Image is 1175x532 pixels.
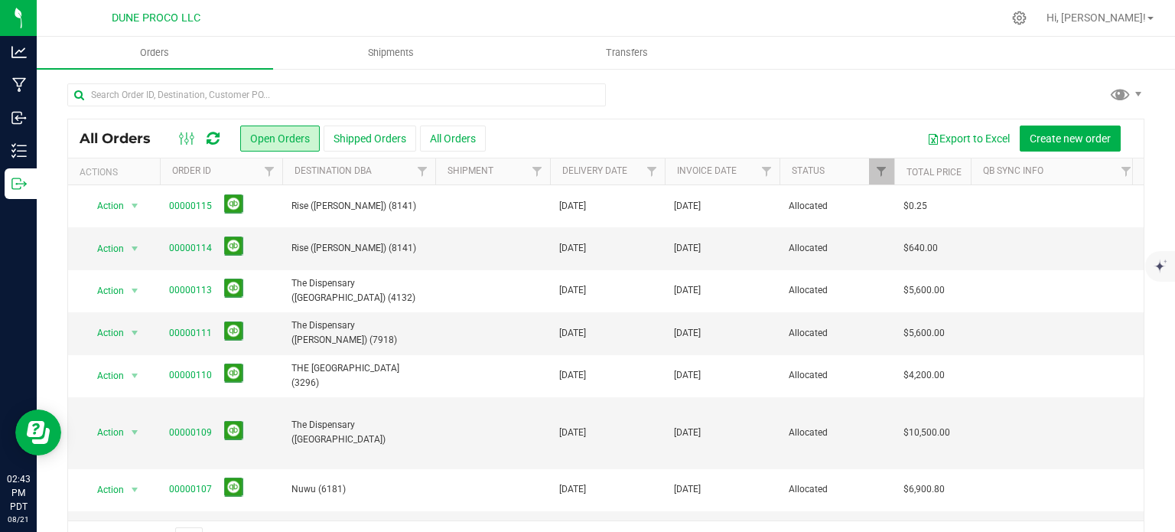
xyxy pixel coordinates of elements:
span: Action [83,479,125,501]
a: Shipment [448,165,493,176]
span: Hi, [PERSON_NAME]! [1046,11,1146,24]
iframe: Resource center [15,410,61,455]
span: THE [GEOGRAPHIC_DATA] (3296) [291,361,426,390]
span: [DATE] [559,426,586,440]
inline-svg: Inventory [11,143,27,158]
span: Allocated [789,199,885,214]
a: Transfers [509,37,745,69]
a: Filter [1114,158,1139,184]
span: select [125,365,145,387]
p: 02:43 PM PDT [7,472,30,514]
span: select [125,479,145,501]
span: $4,200.00 [903,368,945,383]
a: 00000114 [169,241,212,256]
inline-svg: Manufacturing [11,77,27,93]
span: Action [83,422,125,443]
span: [DATE] [674,482,701,497]
button: All Orders [420,126,486,152]
span: select [125,422,145,443]
span: [DATE] [559,368,586,383]
a: Filter [410,158,435,184]
a: Destination DBA [295,165,372,176]
span: $6,900.80 [903,482,945,497]
a: Status [792,165,825,176]
div: Manage settings [1010,11,1029,25]
span: The Dispensary ([GEOGRAPHIC_DATA]) [291,418,426,447]
span: [DATE] [674,283,701,298]
button: Shipped Orders [324,126,416,152]
span: select [125,280,145,302]
a: Filter [754,158,780,184]
span: Action [83,322,125,344]
a: Filter [525,158,550,184]
span: The Dispensary ([PERSON_NAME]) (7918) [291,318,426,348]
span: [DATE] [674,368,701,383]
span: [DATE] [559,326,586,341]
span: [DATE] [674,326,701,341]
span: $5,600.00 [903,283,945,298]
span: Action [83,280,125,302]
span: Allocated [789,426,885,440]
a: Filter [869,158,894,184]
span: select [125,238,145,259]
span: Rise ([PERSON_NAME]) (8141) [291,199,426,214]
a: 00000115 [169,199,212,214]
a: Invoice Date [677,165,737,176]
span: Action [83,238,125,259]
span: select [125,195,145,217]
a: Total Price [906,167,962,178]
p: 08/21 [7,514,30,525]
span: [DATE] [674,426,701,440]
span: Allocated [789,241,885,256]
span: Transfers [585,46,669,60]
span: $0.25 [903,199,927,214]
span: [DATE] [674,241,701,256]
button: Open Orders [240,126,320,152]
a: Shipments [273,37,509,69]
a: 00000111 [169,326,212,341]
span: Allocated [789,368,885,383]
span: The Dispensary ([GEOGRAPHIC_DATA]) (4132) [291,276,426,305]
a: 00000110 [169,368,212,383]
button: Create new order [1020,126,1121,152]
inline-svg: Analytics [11,44,27,60]
a: Orders [37,37,273,69]
a: Filter [257,158,282,184]
input: Search Order ID, Destination, Customer PO... [67,83,606,106]
a: 00000107 [169,482,212,497]
span: [DATE] [559,283,586,298]
span: Rise ([PERSON_NAME]) (8141) [291,241,426,256]
div: Actions [80,167,154,178]
inline-svg: Outbound [11,176,27,191]
span: Action [83,365,125,387]
a: 00000113 [169,283,212,298]
span: Orders [119,46,190,60]
span: Nuwu (6181) [291,482,426,497]
span: [DATE] [674,199,701,214]
span: [DATE] [559,241,586,256]
button: Export to Excel [917,126,1020,152]
span: Create new order [1030,132,1111,145]
span: Allocated [789,283,885,298]
inline-svg: Inbound [11,110,27,126]
a: 00000109 [169,426,212,440]
span: select [125,322,145,344]
span: [DATE] [559,199,586,214]
span: Action [83,195,125,217]
span: Shipments [347,46,435,60]
a: Order ID [172,165,211,176]
a: Delivery Date [562,165,627,176]
span: All Orders [80,130,166,147]
span: Allocated [789,326,885,341]
span: [DATE] [559,482,586,497]
a: QB Sync Info [983,165,1043,176]
span: DUNE PROCO LLC [112,11,200,24]
a: Filter [640,158,665,184]
span: $640.00 [903,241,938,256]
span: $5,600.00 [903,326,945,341]
span: Allocated [789,482,885,497]
span: $10,500.00 [903,426,950,440]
